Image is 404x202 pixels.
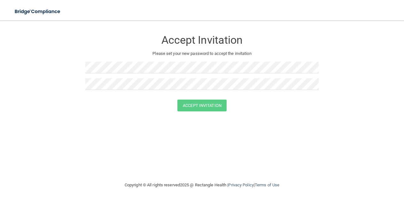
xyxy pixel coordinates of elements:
[177,100,227,111] button: Accept Invitation
[85,175,319,195] div: Copyright © All rights reserved 2025 @ Rectangle Health | |
[85,34,319,46] h3: Accept Invitation
[255,183,279,187] a: Terms of Use
[10,5,66,18] img: bridge_compliance_login_screen.278c3ca4.svg
[90,50,314,57] p: Please set your new password to accept the invitation
[228,183,253,187] a: Privacy Policy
